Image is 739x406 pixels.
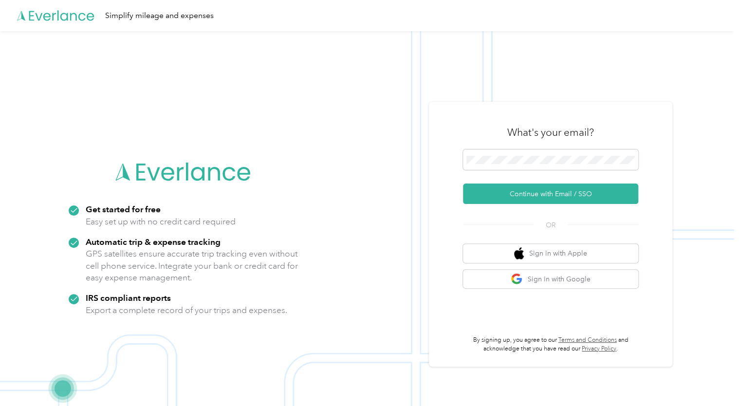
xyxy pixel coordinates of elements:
[558,336,617,344] a: Terms and Conditions
[86,248,298,284] p: GPS satellites ensure accurate trip tracking even without cell phone service. Integrate your bank...
[105,10,214,22] div: Simplify mileage and expenses
[582,345,616,352] a: Privacy Policy
[463,184,638,204] button: Continue with Email / SSO
[511,273,523,285] img: google logo
[463,244,638,263] button: apple logoSign in with Apple
[534,220,568,230] span: OR
[86,216,236,228] p: Easy set up with no credit card required
[514,247,524,259] img: apple logo
[507,126,594,139] h3: What's your email?
[86,204,161,214] strong: Get started for free
[86,304,287,316] p: Export a complete record of your trips and expenses.
[463,336,638,353] p: By signing up, you agree to our and acknowledge that you have read our .
[86,237,221,247] strong: Automatic trip & expense tracking
[86,293,171,303] strong: IRS compliant reports
[463,270,638,289] button: google logoSign in with Google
